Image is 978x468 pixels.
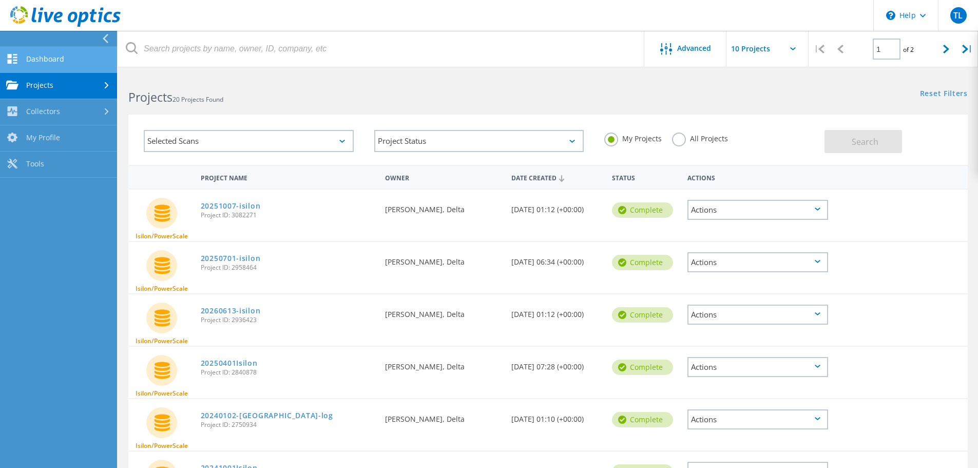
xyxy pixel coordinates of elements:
[136,286,188,292] span: Isilon/PowerScale
[687,357,828,377] div: Actions
[506,167,607,187] div: Date Created
[380,167,506,186] div: Owner
[612,255,673,270] div: Complete
[607,167,682,186] div: Status
[506,190,607,223] div: [DATE] 01:12 (+00:00)
[886,11,895,20] svg: \n
[136,338,188,344] span: Isilon/PowerScale
[953,11,963,20] span: TL
[506,242,607,276] div: [DATE] 06:34 (+00:00)
[612,202,673,218] div: Complete
[201,202,261,210] a: 20251007-isilon
[682,167,833,186] div: Actions
[201,265,375,271] span: Project ID: 2958464
[612,412,673,427] div: Complete
[506,399,607,433] div: [DATE] 01:10 (+00:00)
[677,45,711,52] span: Advanced
[672,133,728,142] label: All Projects
[380,347,506,381] div: [PERSON_NAME], Delta
[380,294,506,328] div: [PERSON_NAME], Delta
[118,31,645,67] input: Search projects by name, owner, ID, company, etc
[852,136,878,147] span: Search
[201,412,333,419] a: 20240102-[GEOGRAPHIC_DATA]-log
[144,130,354,152] div: Selected Scans
[957,31,978,67] div: |
[612,360,673,375] div: Complete
[506,294,607,328] div: [DATE] 01:12 (+00:00)
[201,307,261,314] a: 20260613-isilon
[687,305,828,325] div: Actions
[687,200,828,220] div: Actions
[809,31,830,67] div: |
[380,242,506,276] div: [PERSON_NAME], Delta
[196,167,380,186] div: Project Name
[687,409,828,429] div: Actions
[201,369,375,376] span: Project ID: 2840878
[604,133,662,142] label: My Projects
[374,130,584,152] div: Project Status
[128,89,172,105] b: Projects
[612,307,673,323] div: Complete
[380,190,506,223] div: [PERSON_NAME], Delta
[824,130,902,153] button: Search
[506,347,607,381] div: [DATE] 07:28 (+00:00)
[920,90,968,99] a: Reset Filters
[172,95,223,104] span: 20 Projects Found
[201,422,375,428] span: Project ID: 2750934
[380,399,506,433] div: [PERSON_NAME], Delta
[201,360,258,367] a: 20250401Isilon
[201,212,375,218] span: Project ID: 3082271
[136,233,188,239] span: Isilon/PowerScale
[903,45,914,54] span: of 2
[136,443,188,449] span: Isilon/PowerScale
[201,255,261,262] a: 20250701-isilon
[201,317,375,323] span: Project ID: 2936423
[136,390,188,397] span: Isilon/PowerScale
[10,22,121,29] a: Live Optics Dashboard
[687,252,828,272] div: Actions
